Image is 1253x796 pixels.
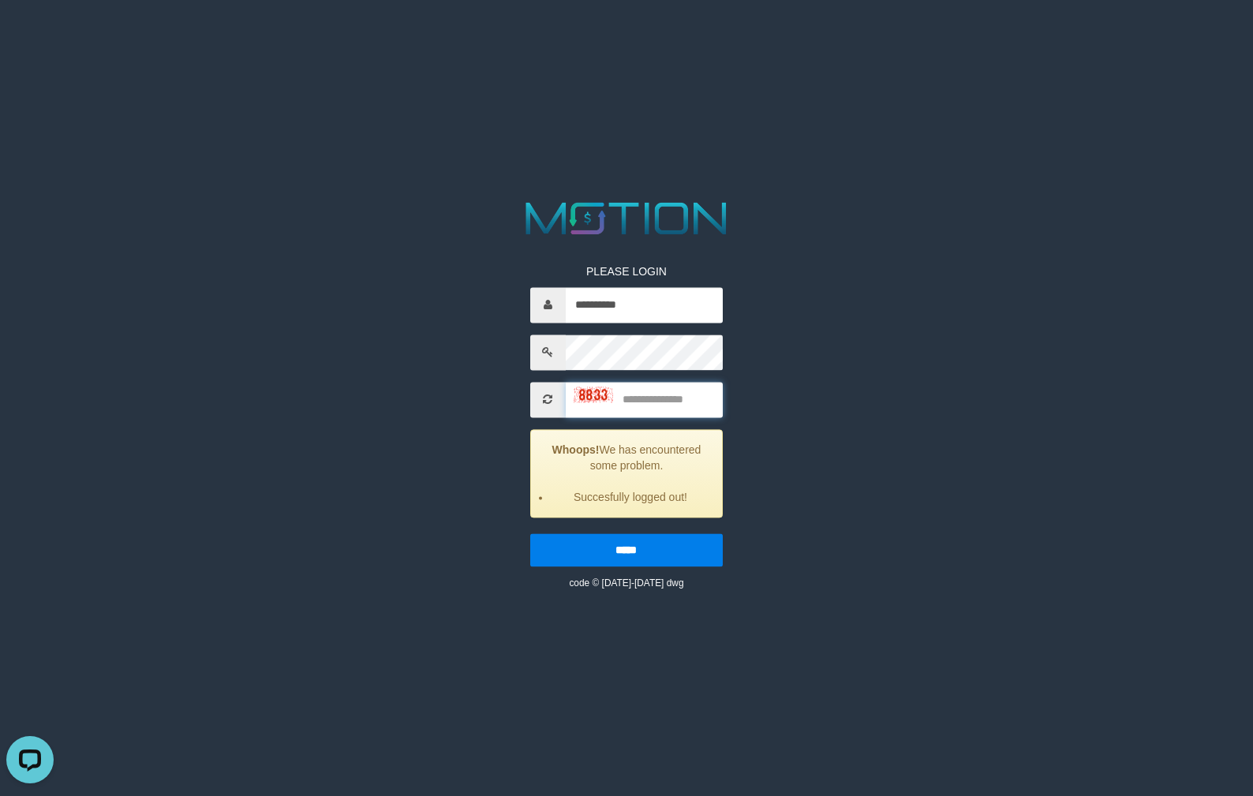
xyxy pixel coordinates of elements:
div: We has encountered some problem. [530,429,724,518]
img: MOTION_logo.png [517,196,736,240]
small: code © [DATE]-[DATE] dwg [569,577,683,589]
button: Open LiveChat chat widget [6,6,54,54]
strong: Whoops! [552,443,600,456]
p: PLEASE LOGIN [530,263,724,279]
img: captcha [574,387,613,402]
li: Succesfully logged out! [551,489,711,505]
